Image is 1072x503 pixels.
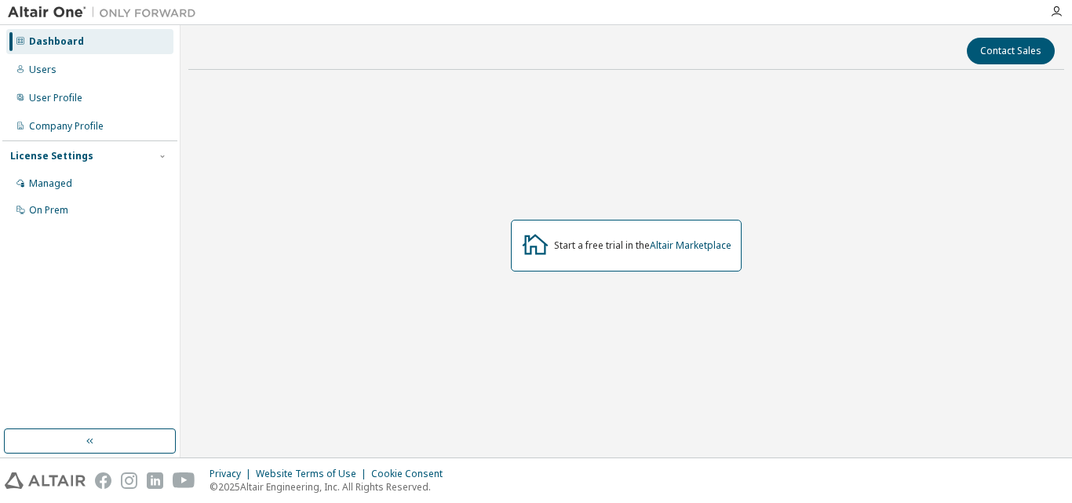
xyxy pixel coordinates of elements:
[210,468,256,480] div: Privacy
[371,468,452,480] div: Cookie Consent
[29,92,82,104] div: User Profile
[256,468,371,480] div: Website Terms of Use
[29,204,68,217] div: On Prem
[29,35,84,48] div: Dashboard
[210,480,452,494] p: © 2025 Altair Engineering, Inc. All Rights Reserved.
[650,239,731,252] a: Altair Marketplace
[554,239,731,252] div: Start a free trial in the
[173,472,195,489] img: youtube.svg
[967,38,1055,64] button: Contact Sales
[5,472,86,489] img: altair_logo.svg
[95,472,111,489] img: facebook.svg
[29,64,57,76] div: Users
[29,120,104,133] div: Company Profile
[147,472,163,489] img: linkedin.svg
[29,177,72,190] div: Managed
[10,150,93,162] div: License Settings
[121,472,137,489] img: instagram.svg
[8,5,204,20] img: Altair One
